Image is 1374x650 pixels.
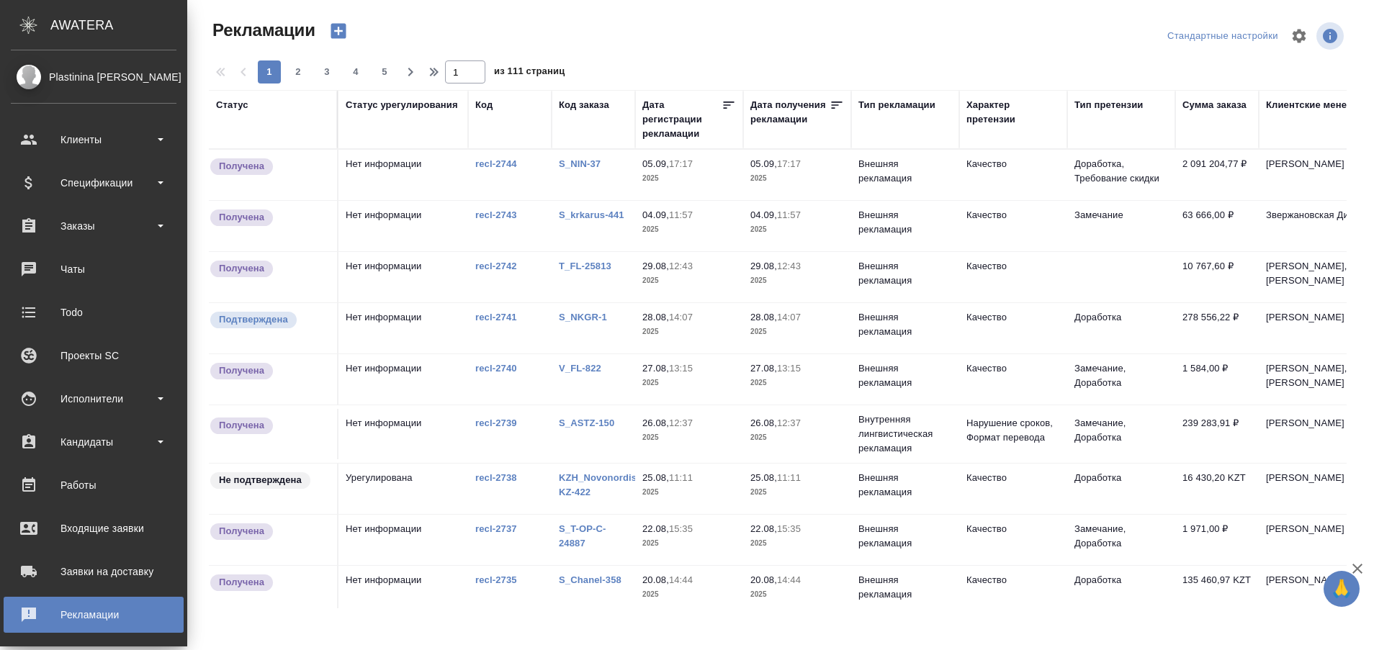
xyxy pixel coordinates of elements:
[559,98,609,112] div: Код заказа
[750,587,844,602] p: 2025
[750,312,777,322] p: 28.08,
[1282,19,1316,53] span: Настроить таблицу
[642,312,669,322] p: 28.08,
[559,363,601,374] a: V_FL-822
[851,515,959,565] td: Внешняя рекламация
[777,158,801,169] p: 17:17
[11,518,176,539] div: Входящие заявки
[669,209,693,220] p: 11:57
[777,472,801,483] p: 11:11
[11,431,176,453] div: Кандидаты
[338,566,468,616] td: Нет информации
[750,222,844,237] p: 2025
[851,303,959,353] td: Внешняя рекламация
[4,467,184,503] a: Работы
[750,363,777,374] p: 27.08,
[750,485,844,500] p: 2025
[219,312,288,327] p: Подтверждена
[11,258,176,280] div: Чаты
[642,171,736,186] p: 2025
[219,261,264,276] p: Получена
[642,430,736,445] p: 2025
[966,98,1060,127] div: Характер претензии
[475,472,517,483] a: recl-2738
[475,417,517,428] a: recl-2739
[669,363,693,374] p: 13:15
[750,472,777,483] p: 25.08,
[851,464,959,514] td: Внешняя рекламация
[851,354,959,405] td: Внешняя рекламация
[1067,201,1175,251] td: Замечание
[1067,464,1175,514] td: Доработка
[1175,409,1259,459] td: 239 283,91 ₽
[777,417,801,428] p: 12:37
[219,524,264,538] p: Получена
[1164,25,1282,48] div: split button
[777,312,801,322] p: 14:07
[494,63,565,83] span: из 111 страниц
[959,150,1067,200] td: Качество
[959,409,1067,459] td: Нарушение сроков, Формат перевода
[209,19,315,42] span: Рекламации
[475,312,517,322] a: recl-2741
[642,261,669,271] p: 29.08,
[669,261,693,271] p: 12:43
[669,472,693,483] p: 11:11
[11,561,176,582] div: Заявки на доставку
[642,325,736,339] p: 2025
[1175,201,1259,251] td: 63 666,00 ₽
[338,201,468,251] td: Нет информации
[959,464,1067,514] td: Качество
[475,209,517,220] a: recl-2743
[750,274,844,288] p: 2025
[219,418,264,433] p: Получена
[642,274,736,288] p: 2025
[750,523,777,534] p: 22.08,
[851,252,959,302] td: Внешняя рекламация
[344,65,367,79] span: 4
[642,574,669,585] p: 20.08,
[1067,354,1175,405] td: Замечание, Доработка
[559,472,645,497] a: KZH_Novonordisk-KZ-422
[559,312,607,322] a: S_NKGR-1
[475,363,517,374] a: recl-2740
[1324,571,1360,607] button: 🙏
[1175,566,1259,616] td: 135 460,97 KZT
[11,604,176,626] div: Рекламации
[11,69,176,85] div: Plastinina [PERSON_NAME]
[338,252,468,302] td: Нет информации
[1182,98,1247,112] div: Сумма заказа
[642,485,736,500] p: 2025
[321,19,356,43] button: Создать
[959,303,1067,353] td: Качество
[338,409,468,459] td: Нет информации
[959,566,1067,616] td: Качество
[959,201,1067,251] td: Качество
[315,60,338,83] button: 3
[219,159,264,173] p: Получена
[1175,354,1259,405] td: 1 584,00 ₽
[777,209,801,220] p: 11:57
[642,417,669,428] p: 26.08,
[559,261,611,271] a: T_FL-25813
[851,201,959,251] td: Внешняя рекламация
[475,98,493,112] div: Код
[559,209,624,220] a: S_krkarus-441
[373,60,396,83] button: 5
[669,523,693,534] p: 15:35
[642,158,669,169] p: 05.09,
[4,554,184,590] a: Заявки на доставку
[642,363,669,374] p: 27.08,
[475,261,517,271] a: recl-2742
[851,150,959,200] td: Внешняя рекламация
[750,430,844,445] p: 2025
[287,65,310,79] span: 2
[959,515,1067,565] td: Качество
[1067,566,1175,616] td: Доработка
[11,388,176,410] div: Исполнители
[959,354,1067,405] td: Качество
[669,312,693,322] p: 14:07
[750,536,844,551] p: 2025
[4,338,184,374] a: Проекты SC
[750,98,830,127] div: Дата получения рекламации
